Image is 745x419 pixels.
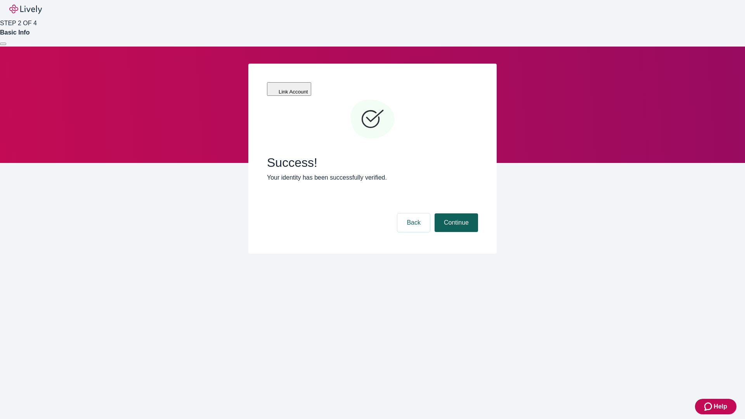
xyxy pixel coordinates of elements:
svg: Checkmark icon [349,96,396,143]
span: Success! [267,155,478,170]
span: Help [714,402,727,411]
button: Back [397,213,430,232]
button: Zendesk support iconHelp [695,399,736,414]
p: Your identity has been successfully verified. [267,173,478,182]
svg: Zendesk support icon [704,402,714,411]
img: Lively [9,5,42,14]
button: Link Account [267,82,311,96]
button: Continue [435,213,478,232]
